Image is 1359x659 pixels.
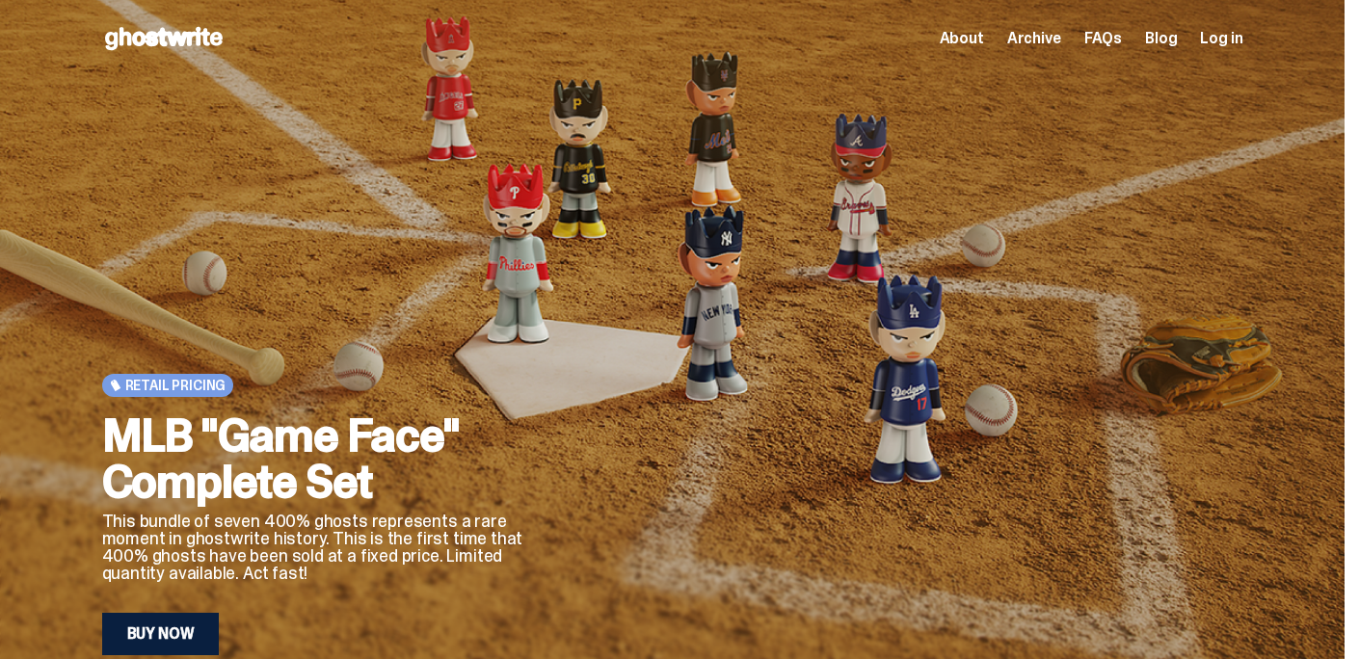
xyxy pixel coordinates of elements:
a: Archive [1007,31,1061,46]
p: This bundle of seven 400% ghosts represents a rare moment in ghostwrite history. This is the firs... [102,513,565,582]
a: Blog [1145,31,1177,46]
h2: MLB "Game Face" Complete Set [102,412,565,505]
a: FAQs [1084,31,1122,46]
a: Buy Now [102,613,220,655]
span: Retail Pricing [125,378,226,393]
a: Log in [1200,31,1242,46]
a: About [940,31,984,46]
